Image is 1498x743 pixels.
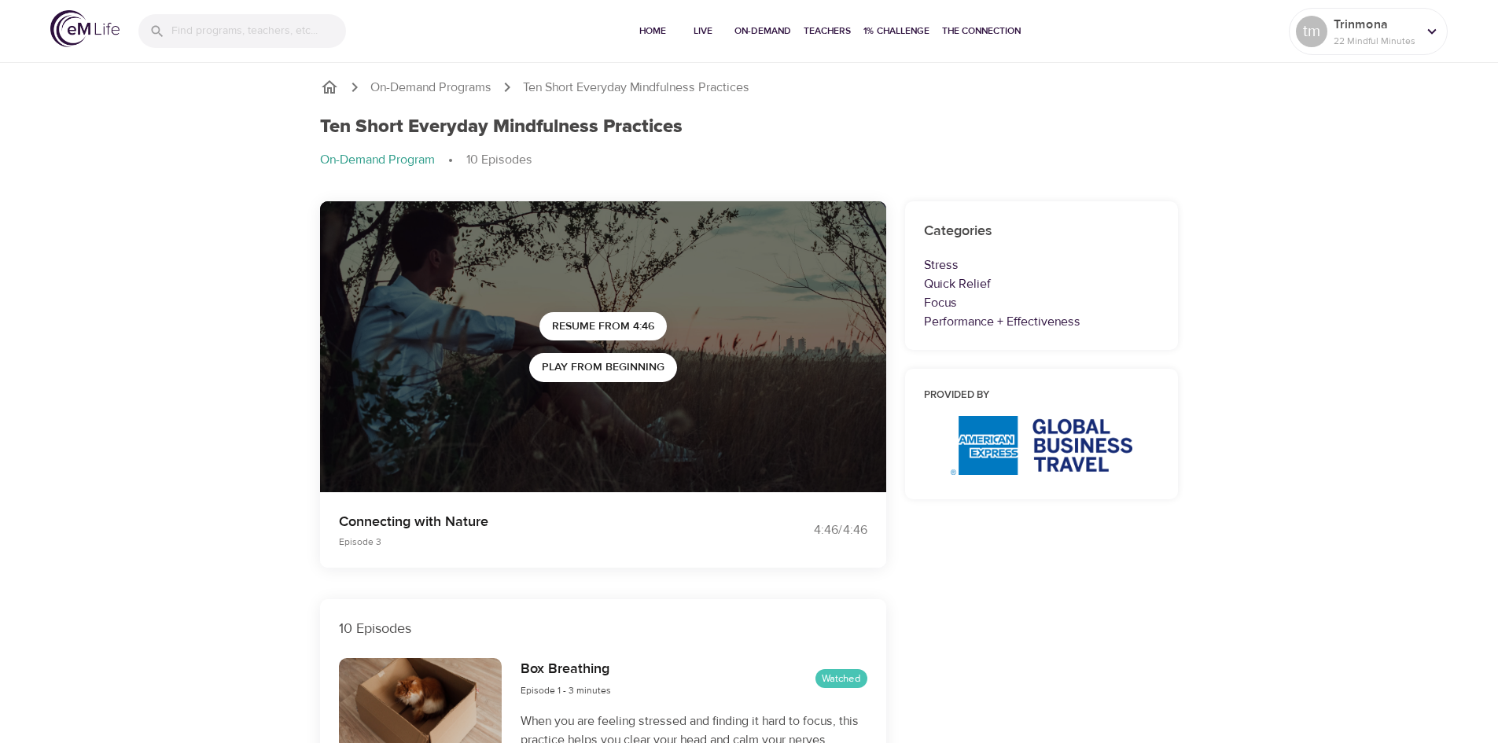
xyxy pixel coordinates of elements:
[339,511,731,532] p: Connecting with Nature
[804,23,851,39] span: Teachers
[521,658,611,681] h6: Box Breathing
[684,23,722,39] span: Live
[552,317,654,337] span: Resume from 4:46
[924,220,1160,243] h6: Categories
[924,274,1160,293] p: Quick Relief
[339,618,867,639] p: 10 Episodes
[1334,15,1417,34] p: Trinmona
[171,14,346,48] input: Find programs, teachers, etc...
[734,23,791,39] span: On-Demand
[466,151,532,169] p: 10 Episodes
[370,79,491,97] a: On-Demand Programs
[1334,34,1417,48] p: 22 Mindful Minutes
[50,10,120,47] img: logo
[320,78,1179,97] nav: breadcrumb
[951,416,1132,475] img: AmEx%20GBT%20logo.png
[924,293,1160,312] p: Focus
[523,79,749,97] p: Ten Short Everyday Mindfulness Practices
[339,535,731,549] p: Episode 3
[320,151,435,169] p: On-Demand Program
[815,671,867,686] span: Watched
[320,151,1179,170] nav: breadcrumb
[924,256,1160,274] p: Stress
[863,23,929,39] span: 1% Challenge
[924,388,1160,404] h6: Provided by
[539,312,667,341] button: Resume from 4:46
[529,353,677,382] button: Play from beginning
[749,521,867,539] div: 4:46 / 4:46
[320,116,683,138] h1: Ten Short Everyday Mindfulness Practices
[521,684,611,697] span: Episode 1 - 3 minutes
[924,312,1160,331] p: Performance + Effectiveness
[542,358,664,377] span: Play from beginning
[942,23,1021,39] span: The Connection
[634,23,672,39] span: Home
[1296,16,1327,47] div: tm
